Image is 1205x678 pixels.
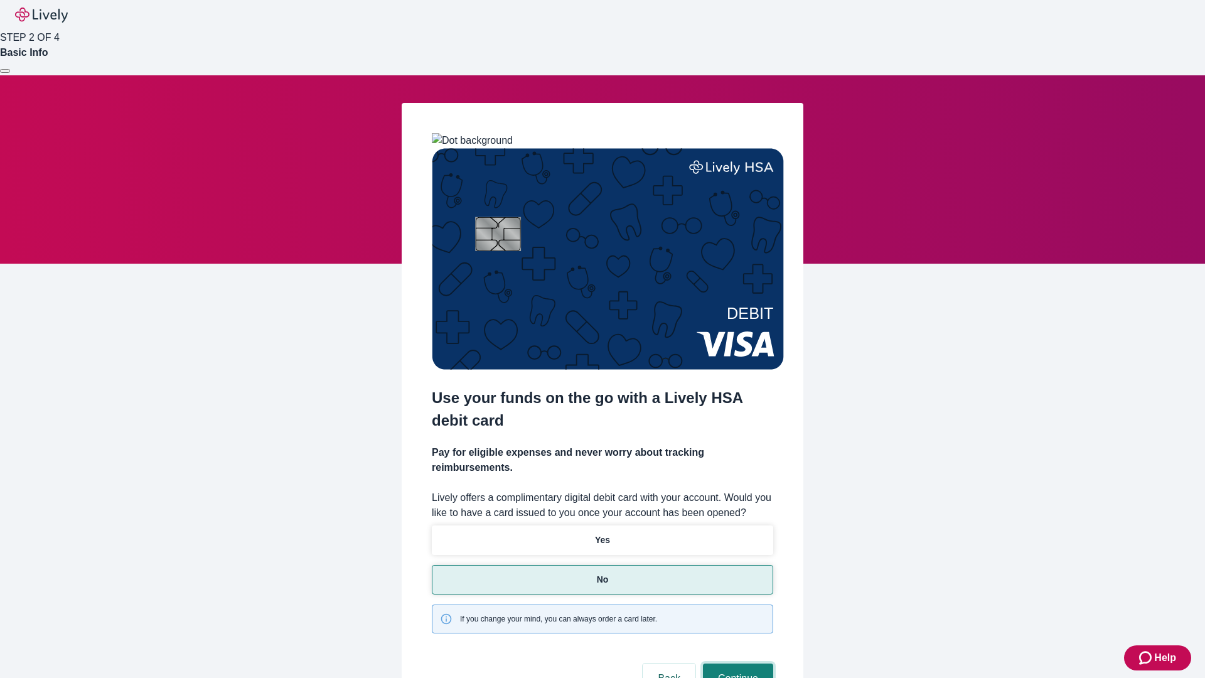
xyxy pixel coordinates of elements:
p: No [597,573,609,586]
h4: Pay for eligible expenses and never worry about tracking reimbursements. [432,445,773,475]
img: Dot background [432,133,513,148]
svg: Zendesk support icon [1139,650,1154,665]
label: Lively offers a complimentary digital debit card with your account. Would you like to have a card... [432,490,773,520]
button: Yes [432,525,773,555]
h2: Use your funds on the go with a Lively HSA debit card [432,387,773,432]
button: No [432,565,773,595]
button: Zendesk support iconHelp [1124,645,1191,670]
img: Debit card [432,148,784,370]
span: If you change your mind, you can always order a card later. [460,613,657,625]
p: Yes [595,534,610,547]
span: Help [1154,650,1176,665]
img: Lively [15,8,68,23]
